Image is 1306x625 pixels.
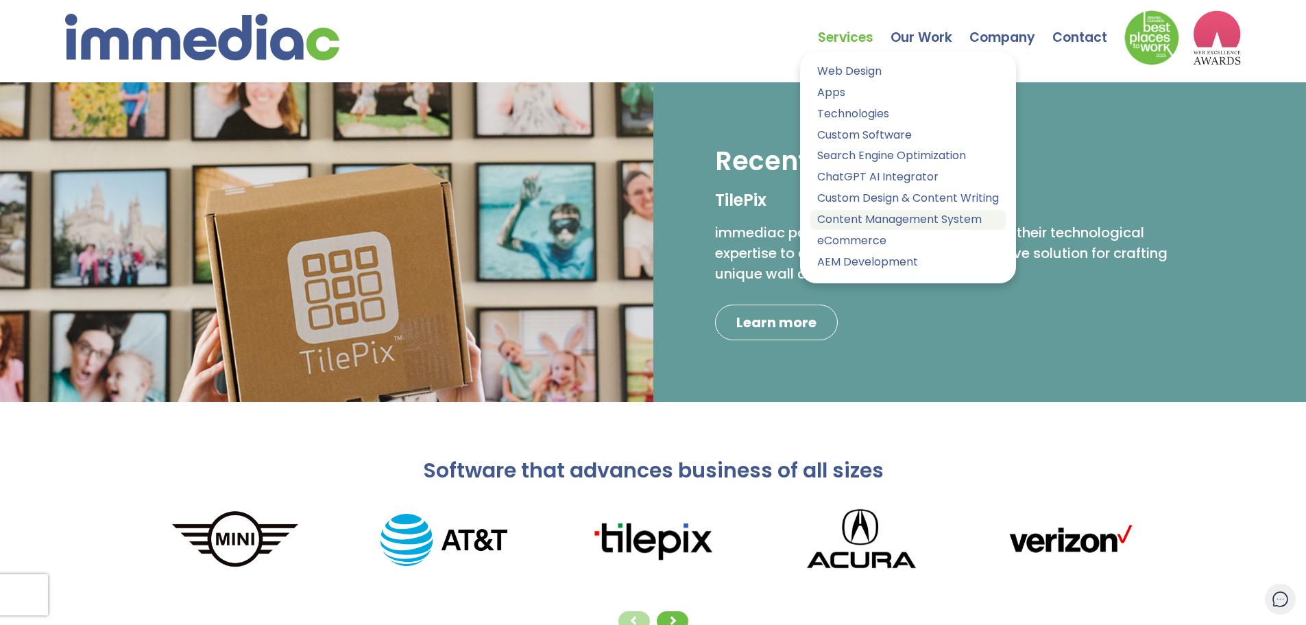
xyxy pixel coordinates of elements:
[810,189,1006,209] a: Custom Design & Content Writing
[423,456,884,485] span: Software that advances business of all sizes
[715,223,1168,283] span: immediac partnered with TilePix, combining their technological expertise to develop a tailored an...
[818,3,891,51] a: Services
[810,167,1006,187] a: ChatGPT AI Integrator
[715,144,884,178] h2: Recent Work
[736,313,817,332] span: Learn more
[810,252,1006,272] a: AEM Development
[966,517,1175,563] img: verizonLogo.png
[810,231,1006,251] a: eCommerce
[65,14,339,60] img: immediac
[131,508,340,571] img: MINI_logo.png
[810,210,1006,230] a: Content Management System
[715,305,838,340] a: Learn more
[1052,3,1124,51] a: Contact
[757,498,966,582] img: Acura_logo.png
[548,517,758,563] img: tilepixLogo.png
[810,146,1006,166] a: Search Engine Optimization
[715,189,1176,212] h3: TilePix
[891,3,969,51] a: Our Work
[810,126,1006,145] a: Custom Software
[1124,10,1179,65] img: Down
[969,3,1052,51] a: Company
[810,83,1006,103] a: Apps
[339,514,548,566] img: AT%26T_logo.png
[810,62,1006,82] a: Web Design
[1193,10,1241,65] img: logo2_wea_nobg.webp
[810,104,1006,124] a: Technologies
